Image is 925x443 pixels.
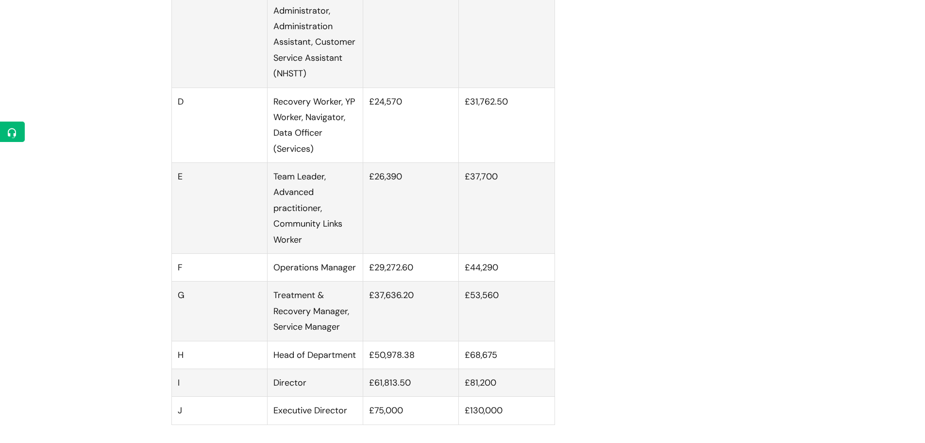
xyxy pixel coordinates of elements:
td: £50,978.38 [363,341,459,369]
td: Executive Director [267,397,363,425]
td: £81,200 [459,369,555,396]
td: £26,390 [363,163,459,254]
td: G [171,282,267,341]
td: I [171,369,267,396]
td: £44,290 [459,254,555,282]
td: E [171,163,267,254]
td: £37,636.20 [363,282,459,341]
td: £61,813.50 [363,369,459,396]
td: £130,000 [459,397,555,425]
td: Treatment & Recovery Manager, Service Manager [267,282,363,341]
td: F [171,254,267,282]
td: D [171,88,267,163]
td: Team Leader, Advanced practitioner, Community Links Worker [267,163,363,254]
td: Recovery Worker, YP Worker, Navigator, Data Officer (Services) [267,88,363,163]
td: Operations Manager [267,254,363,282]
td: J [171,397,267,425]
td: £68,675 [459,341,555,369]
td: Head of Department [267,341,363,369]
td: £37,700 [459,163,555,254]
td: £24,570 [363,88,459,163]
td: £53,560 [459,282,555,341]
td: H [171,341,267,369]
td: £29,272.60 [363,254,459,282]
td: £31,762.50 [459,88,555,163]
td: Director [267,369,363,396]
td: £75,000 [363,397,459,425]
